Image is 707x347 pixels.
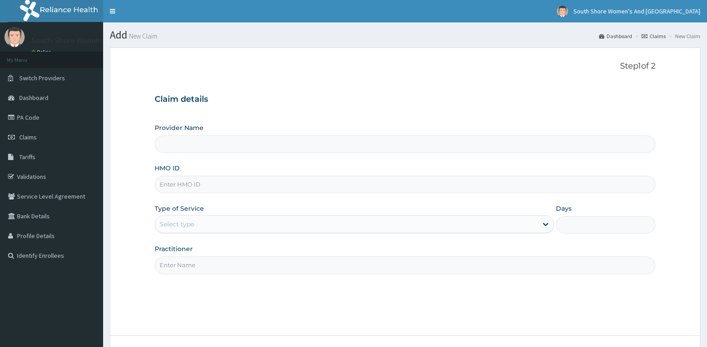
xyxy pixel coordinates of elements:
[31,36,200,44] p: South Shore Women's And [GEOGRAPHIC_DATA]
[19,153,35,161] span: Tariffs
[155,176,656,193] input: Enter HMO ID
[19,133,37,141] span: Claims
[19,94,48,102] span: Dashboard
[31,49,53,55] a: Online
[160,220,194,229] div: Select type
[573,7,700,15] span: South Shore Women's And [GEOGRAPHIC_DATA]
[642,32,666,40] a: Claims
[155,244,193,253] label: Practitioner
[155,95,656,104] h3: Claim details
[155,204,204,213] label: Type of Service
[667,32,700,40] li: New Claim
[599,32,632,40] a: Dashboard
[557,6,568,17] img: User Image
[110,29,700,41] h1: Add
[4,27,25,47] img: User Image
[127,33,157,39] small: New Claim
[155,256,656,274] input: Enter Name
[155,61,656,71] p: Step 1 of 2
[155,164,180,173] label: HMO ID
[556,204,572,213] label: Days
[155,123,204,132] label: Provider Name
[19,74,65,82] span: Switch Providers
